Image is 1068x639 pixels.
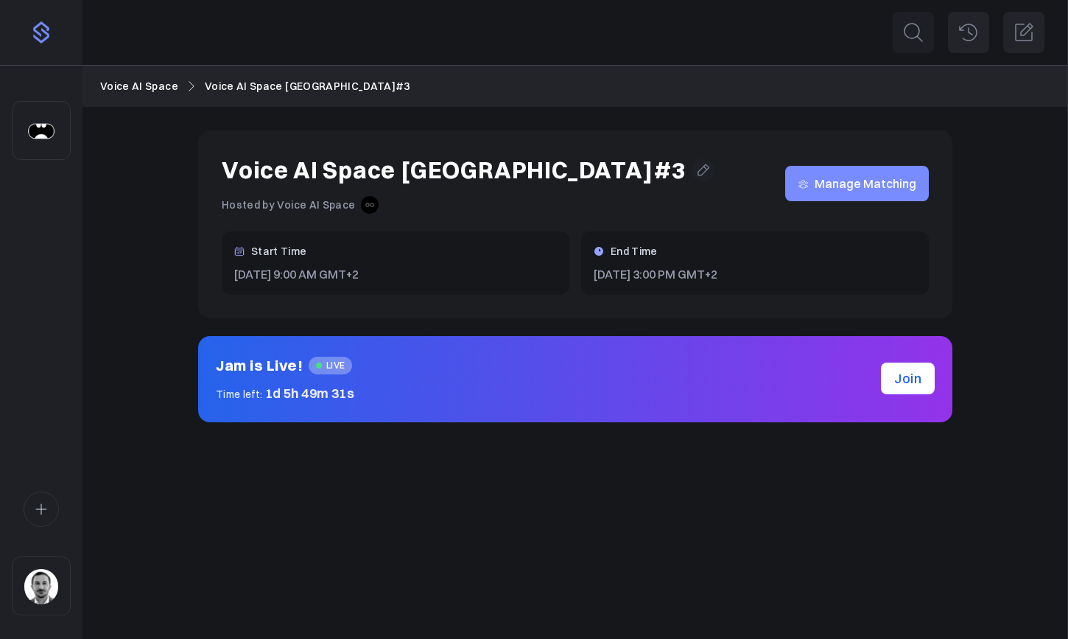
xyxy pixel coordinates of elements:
a: Manage Matching [785,166,929,201]
h3: End Time [611,243,658,259]
a: Voice AI Space [100,78,178,94]
span: LIVE [309,357,352,374]
a: Voice AI Space [GEOGRAPHIC_DATA]#3 [205,78,410,94]
p: Hosted by Voice AI Space [222,197,355,213]
p: [DATE] 9:00 AM GMT+2 [233,265,558,283]
h1: Voice AI Space [GEOGRAPHIC_DATA]#3 [222,154,686,187]
img: h43bkvsr5et7tm34izh0kwce423c [24,114,58,149]
img: 28af0a1e3d4f40531edab4c731fc1aa6b0a27966.jpg [24,569,58,604]
h2: Jam is Live! [216,354,303,377]
a: Join [881,363,935,394]
p: [DATE] 3:00 PM GMT+2 [593,265,917,283]
h3: Start Time [251,243,307,259]
img: purple-logo-18f04229334c5639164ff563510a1dba46e1211543e89c7069427642f6c28bac.png [29,21,53,44]
nav: Breadcrumb [100,78,1050,94]
img: 9mhdfgk8p09k1q6k3czsv07kq9ew [361,196,379,214]
span: Time left: [216,388,263,401]
span: 1d 5h 49m 31s [265,385,355,402]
